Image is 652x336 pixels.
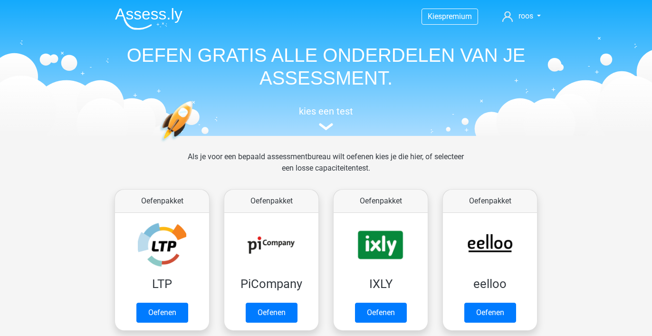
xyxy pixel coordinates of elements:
div: Als je voor een bepaald assessmentbureau wilt oefenen kies je die hier, of selecteer een losse ca... [180,151,471,185]
span: Kies [428,12,442,21]
img: oefenen [160,101,230,187]
a: Oefenen [355,303,407,323]
span: roos [518,11,533,20]
a: Oefenen [246,303,297,323]
a: kies een test [107,106,545,131]
span: premium [442,12,472,21]
a: Kiespremium [422,10,478,23]
a: Oefenen [464,303,516,323]
h1: OEFEN GRATIS ALLE ONDERDELEN VAN JE ASSESSMENT. [107,44,545,89]
h5: kies een test [107,106,545,117]
a: Oefenen [136,303,188,323]
a: roos [499,10,545,22]
img: Assessly [115,8,182,30]
img: assessment [319,123,333,130]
